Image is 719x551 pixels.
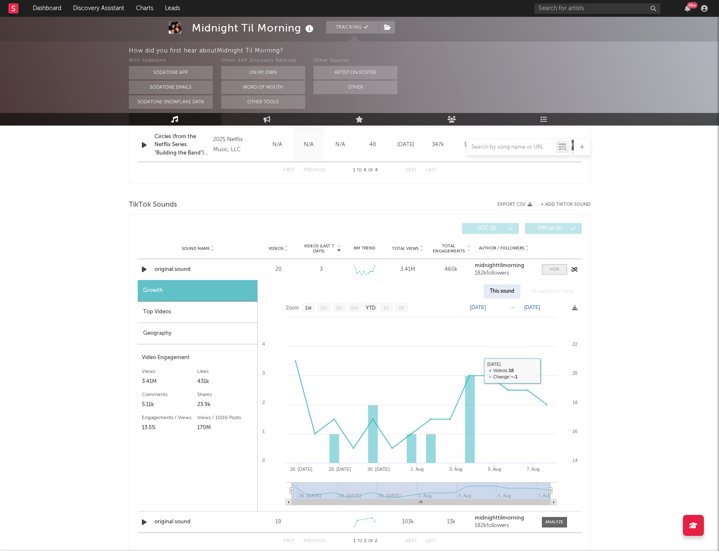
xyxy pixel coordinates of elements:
[526,467,539,472] text: 7. Aug
[335,305,343,311] text: 3m
[357,539,362,543] span: to
[368,168,373,172] span: of
[197,400,253,410] div: 23.9k
[320,265,323,274] div: 3
[283,168,295,173] button: First
[303,168,326,173] button: Previous
[142,423,198,433] div: 13.5%
[283,539,295,543] button: First
[329,467,351,472] text: 28. [DATE]
[305,305,311,311] text: 1w
[182,246,210,251] span: Sound Name
[462,223,519,234] button: UGC(2)
[138,280,257,302] div: Growth
[286,305,299,311] text: Zoom
[368,539,373,543] span: of
[398,305,404,311] text: All
[142,353,253,363] div: Video Engagement
[314,81,397,94] button: Other
[351,305,358,311] text: 6m
[129,66,213,79] button: Sodatone App
[497,202,532,207] button: Export CSV
[197,367,253,377] div: Likes
[192,21,316,35] div: Midnight Til Morning
[142,390,198,400] div: Comments
[470,304,486,310] text: [DATE]
[365,305,375,311] text: YTD
[314,66,397,79] button: Artist on Roster
[685,5,690,12] button: 99+
[388,518,427,526] div: 103k
[475,263,524,268] strong: midnighttilmorning
[343,536,389,546] div: 1 2 2
[484,284,520,299] div: This sound
[221,66,305,79] button: On My Own
[259,265,298,274] div: 20
[345,245,384,252] div: 6M Trend
[326,21,379,34] button: Tracking
[572,400,577,405] text: 18
[572,341,577,346] text: 22
[525,284,580,299] div: All sounds for song
[357,168,362,172] span: to
[467,144,556,151] input: Search by song name or URL
[262,341,264,346] text: 4
[269,246,283,251] span: Videos
[262,400,264,405] text: 2
[138,302,257,323] div: Top Videos
[142,400,198,410] div: 5.11k
[510,304,515,310] text: →
[197,413,253,423] div: Views / 1000 Posts
[138,323,257,344] div: Geography
[449,467,462,472] text: 3. Aug
[262,458,264,463] text: 0
[262,370,264,375] text: 3
[524,304,540,310] text: [DATE]
[538,493,551,498] text: 7. Aug
[488,467,501,472] text: 5. Aug
[259,518,298,526] div: 19
[154,518,242,526] div: original sound
[142,413,198,423] div: Engagements / Views
[572,458,577,463] text: 14
[475,263,533,269] a: midnighttilmorning
[531,226,569,231] span: Official ( 0 )
[388,265,427,274] div: 3.41M
[405,539,417,543] button: Next
[302,244,336,254] span: Videos (last 7 days)
[314,56,397,66] div: Other Sources
[197,423,253,433] div: 170M
[426,539,437,543] button: Last
[534,3,660,14] input: Search for artists
[525,223,582,234] button: Official(0)
[572,370,577,375] text: 20
[475,515,533,521] a: midnighttilmorning
[142,377,198,387] div: 3.41M
[475,523,533,529] div: 182k followers
[383,305,389,311] text: 1y
[405,168,417,173] button: Next
[392,246,418,251] span: Total Views
[468,226,506,231] span: UGC ( 2 )
[426,168,437,173] button: Last
[154,265,242,274] a: original sound
[129,81,213,94] button: Sodatone Emails
[541,202,591,207] button: + Add TikTok Sound
[572,429,577,434] text: 16
[479,246,524,251] span: Author / Followers
[197,390,253,400] div: Shares
[221,95,305,109] button: Other Tools
[154,133,209,157] a: Circles (from the Netflix Series "Building the Band") - Live
[431,518,471,526] div: 13k
[343,165,389,176] div: 1 4 4
[221,81,305,94] button: Word Of Mouth
[129,56,213,66] div: With Sodatone
[129,200,177,210] span: TikTok Sounds
[129,95,213,109] button: Sodatone Snowflake Data
[221,56,305,66] div: Other A&R Discovery Methods
[142,367,198,377] div: Views
[367,467,390,472] text: 30. [DATE]
[431,265,471,274] div: 460k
